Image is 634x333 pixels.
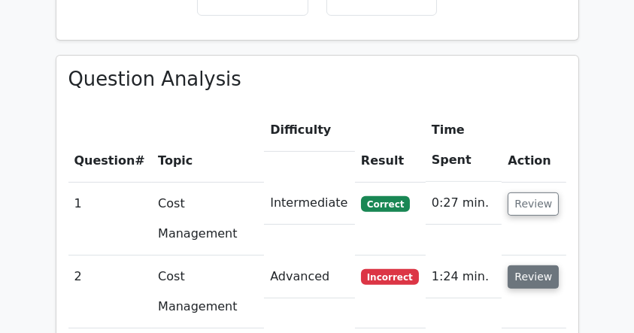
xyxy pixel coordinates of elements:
[264,182,355,225] td: Intermediate
[361,269,419,284] span: Incorrect
[68,68,566,91] h3: Question Analysis
[508,265,559,289] button: Review
[355,109,426,182] th: Result
[264,109,355,152] th: Difficulty
[264,256,355,298] td: Advanced
[68,256,153,328] td: 2
[361,196,410,211] span: Correct
[74,153,135,168] span: Question
[426,256,502,298] td: 1:24 min.
[426,182,502,225] td: 0:27 min.
[508,192,559,216] button: Review
[152,182,264,255] td: Cost Management
[426,109,502,182] th: Time Spent
[502,109,566,182] th: Action
[68,109,153,182] th: #
[68,182,153,255] td: 1
[152,109,264,182] th: Topic
[152,256,264,328] td: Cost Management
